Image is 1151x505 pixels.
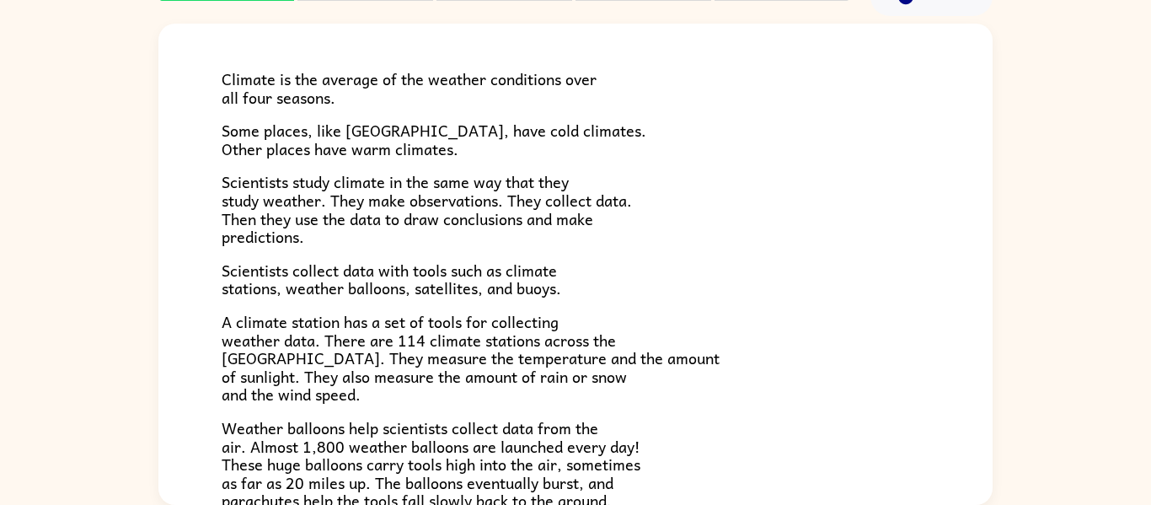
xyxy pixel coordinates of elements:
[222,309,720,406] span: A climate station has a set of tools for collecting weather data. There are 114 climate stations ...
[222,67,597,110] span: Climate is the average of the weather conditions over all four seasons.
[222,118,646,161] span: Some places, like [GEOGRAPHIC_DATA], have cold climates. Other places have warm climates.
[222,169,632,249] span: Scientists study climate in the same way that they study weather. They make observations. They co...
[222,258,561,301] span: Scientists collect data with tools such as climate stations, weather balloons, satellites, and bu...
